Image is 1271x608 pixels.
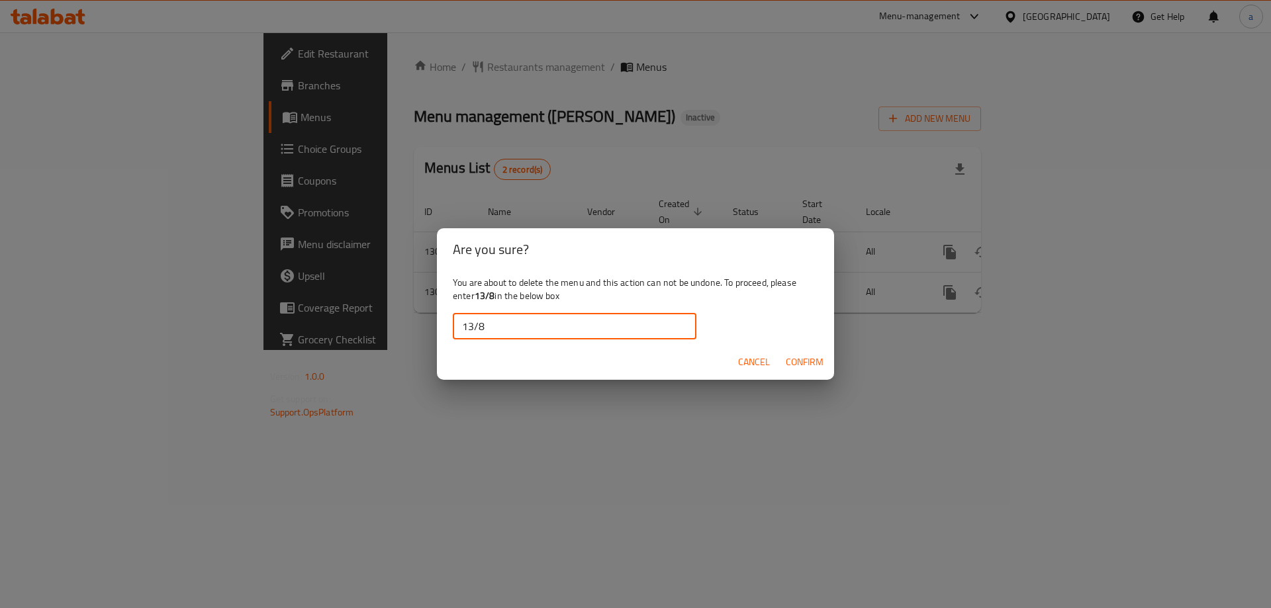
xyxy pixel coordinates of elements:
button: Confirm [780,350,829,374]
button: Cancel [733,350,775,374]
span: Confirm [786,354,824,370]
h2: Are you sure? [453,239,818,260]
span: Cancel [738,354,770,370]
b: 13/8 [475,287,495,304]
div: You are about to delete the menu and this action can not be undone. To proceed, please enter in t... [437,271,834,345]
